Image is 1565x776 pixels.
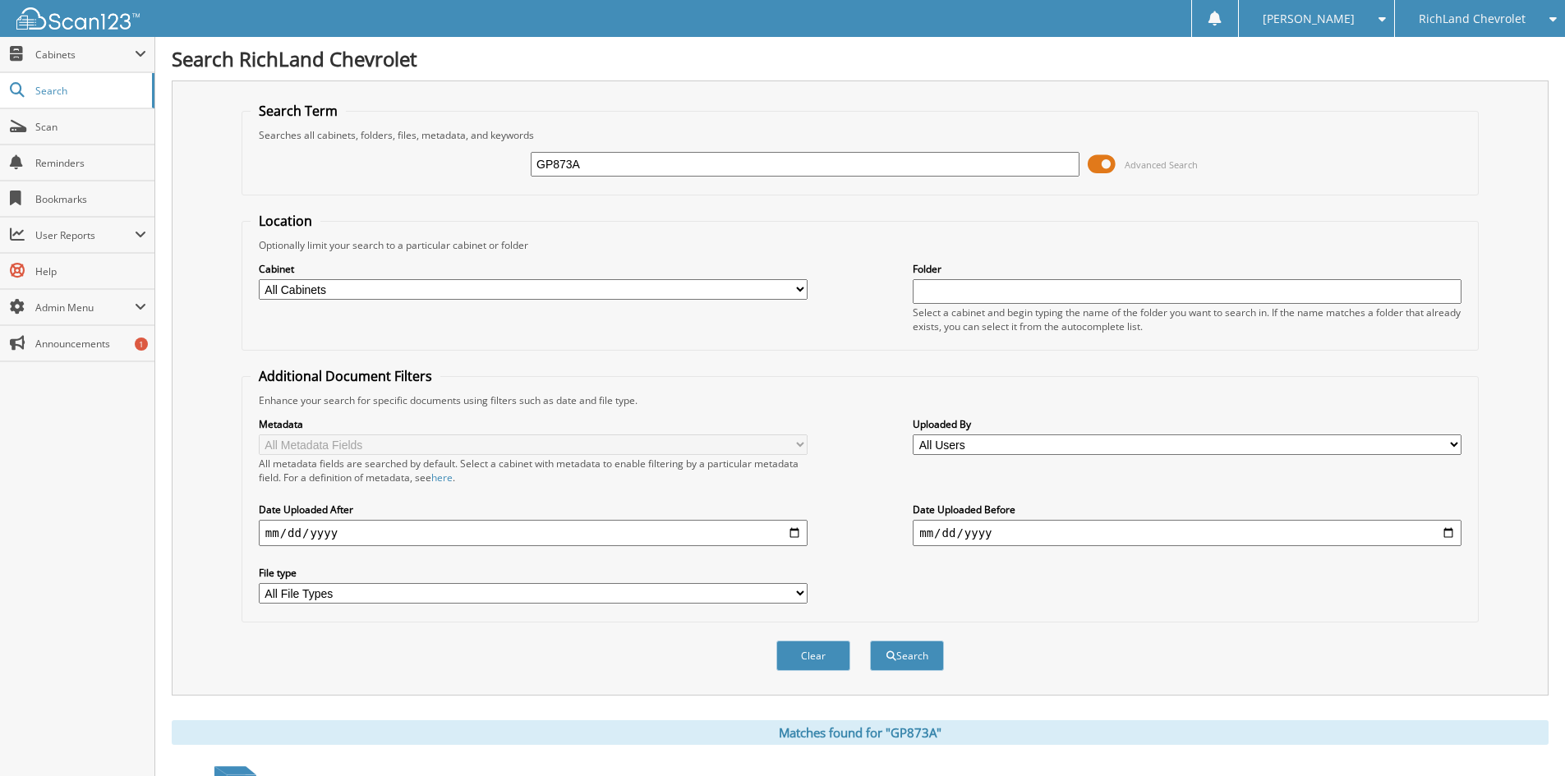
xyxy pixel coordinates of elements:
[259,262,808,276] label: Cabinet
[35,120,146,134] span: Scan
[172,45,1549,72] h1: Search RichLand Chevrolet
[251,393,1470,407] div: Enhance your search for specific documents using filters such as date and file type.
[251,212,320,230] legend: Location
[259,417,808,431] label: Metadata
[431,471,453,484] a: here
[913,262,1461,276] label: Folder
[251,238,1470,252] div: Optionally limit your search to a particular cabinet or folder
[913,417,1461,431] label: Uploaded By
[251,102,346,120] legend: Search Term
[35,337,146,351] span: Announcements
[913,305,1461,333] div: Select a cabinet and begin typing the name of the folder you want to search in. If the name match...
[1263,14,1355,24] span: [PERSON_NAME]
[259,566,808,580] label: File type
[251,367,440,385] legend: Additional Document Filters
[172,720,1549,745] div: Matches found for "GP873A"
[870,641,944,671] button: Search
[135,337,148,351] div: 1
[913,520,1461,546] input: end
[251,128,1470,142] div: Searches all cabinets, folders, files, metadata, and keywords
[16,7,140,30] img: scan123-logo-white.svg
[259,503,808,517] label: Date Uploaded After
[259,520,808,546] input: start
[1125,158,1198,171] span: Advanced Search
[1419,14,1526,24] span: RichLand Chevrolet
[35,264,146,278] span: Help
[35,301,135,315] span: Admin Menu
[35,156,146,170] span: Reminders
[35,192,146,206] span: Bookmarks
[259,457,808,484] div: All metadata fields are searched by default. Select a cabinet with metadata to enable filtering b...
[35,84,144,98] span: Search
[776,641,850,671] button: Clear
[35,228,135,242] span: User Reports
[913,503,1461,517] label: Date Uploaded Before
[35,48,135,62] span: Cabinets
